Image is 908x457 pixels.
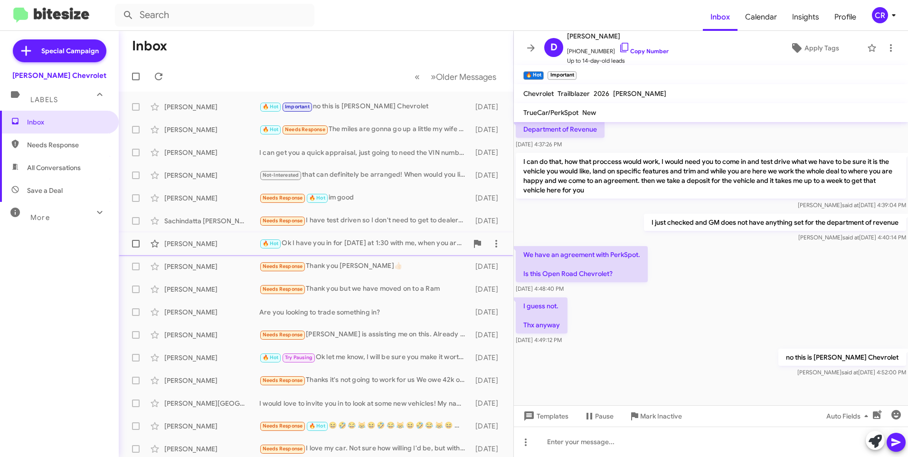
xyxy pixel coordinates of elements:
[425,67,502,86] button: Next
[842,201,859,209] span: said at
[164,376,259,385] div: [PERSON_NAME]
[619,48,669,55] a: Copy Number
[27,140,108,150] span: Needs Response
[259,148,471,157] div: I can get you a quick appraisal, just going to need the VIN number and current miles of your trade
[798,201,906,209] span: [PERSON_NAME] [DATE] 4:39:04 PM
[263,218,303,224] span: Needs Response
[766,39,862,57] button: Apply Tags
[164,171,259,180] div: [PERSON_NAME]
[516,297,567,333] p: I guess not. Thx anyway
[872,7,888,23] div: CR
[471,262,506,271] div: [DATE]
[263,354,279,361] span: 🔥 Hot
[521,408,568,425] span: Templates
[30,213,50,222] span: More
[263,332,303,338] span: Needs Response
[842,234,859,241] span: said at
[309,195,325,201] span: 🔥 Hot
[263,172,299,178] span: Not-Interested
[576,408,621,425] button: Pause
[259,238,468,249] div: Ok I have you in for [DATE] at 1:30 with me, when you arrive ask for [PERSON_NAME] at the front d...
[27,163,81,172] span: All Conversations
[558,89,590,98] span: Trailblazer
[164,148,259,157] div: [PERSON_NAME]
[263,377,303,383] span: Needs Response
[797,369,906,376] span: [PERSON_NAME] [DATE] 4:52:00 PM
[703,3,738,31] a: Inbox
[798,234,906,241] span: [PERSON_NAME] [DATE] 4:40:14 PM
[471,353,506,362] div: [DATE]
[263,423,303,429] span: Needs Response
[409,67,502,86] nav: Page navigation example
[621,408,690,425] button: Mark Inactive
[164,193,259,203] div: [PERSON_NAME]
[548,71,576,80] small: Important
[471,421,506,431] div: [DATE]
[567,42,669,56] span: [PHONE_NUMBER]
[259,170,471,181] div: that can definitely be arranged! When would you like to stop in and test drive your new truck? we...
[13,39,106,62] a: Special Campaign
[550,40,558,55] span: D
[164,262,259,271] div: [PERSON_NAME]
[259,284,471,295] div: Thank you but we have moved on to a Ram
[164,444,259,454] div: [PERSON_NAME]
[804,39,839,57] span: Apply Tags
[259,215,471,226] div: I have test driven so I don't need to get to dealership again
[285,104,310,110] span: Important
[115,4,314,27] input: Search
[471,330,506,340] div: [DATE]
[164,285,259,294] div: [PERSON_NAME]
[164,125,259,134] div: [PERSON_NAME]
[471,216,506,226] div: [DATE]
[644,214,906,231] p: I just checked and GM does not have anything set for the department of revenue
[41,46,99,56] span: Special Campaign
[259,261,471,272] div: Thank you [PERSON_NAME]👍🏻
[785,3,827,31] a: Insights
[409,67,426,86] button: Previous
[523,108,578,117] span: TrueCar/PerkSpot
[516,121,605,138] p: Department of Revenue
[259,307,471,317] div: Are you looking to trade something in?
[27,186,63,195] span: Save a Deal
[471,193,506,203] div: [DATE]
[842,369,858,376] span: said at
[309,423,325,429] span: 🔥 Hot
[431,71,436,83] span: »
[259,192,471,203] div: im good
[164,307,259,317] div: [PERSON_NAME]
[164,330,259,340] div: [PERSON_NAME]
[259,124,471,135] div: The miles are gonna go up a little my wife has tha car out [DATE]
[516,336,562,343] span: [DATE] 4:49:12 PM
[259,375,471,386] div: Thanks it's not going to work for us We owe 42k on my expedition and it's only worth maybe 28- so...
[436,72,496,82] span: Older Messages
[12,71,106,80] div: [PERSON_NAME] Chevrolet
[259,101,471,112] div: no this is [PERSON_NAME] Chevrolet
[263,240,279,247] span: 🔥 Hot
[471,285,506,294] div: [DATE]
[259,420,471,431] div: 😆 🤣 😂 😹 😆 🤣 😂 😹 😆 🤣 😂 😹 😆 🤣 😂 😹
[819,408,880,425] button: Auto Fields
[30,95,58,104] span: Labels
[595,408,614,425] span: Pause
[471,307,506,317] div: [DATE]
[738,3,785,31] span: Calendar
[164,399,259,408] div: [PERSON_NAME][GEOGRAPHIC_DATA]
[259,443,471,454] div: I love my car. Not sure how willing I'd be, but with the right price and my monthly payment remai...
[594,89,609,98] span: 2026
[471,171,506,180] div: [DATE]
[259,352,471,363] div: Ok let me know, I will be sure you make it worth the ride for you
[471,444,506,454] div: [DATE]
[523,71,544,80] small: 🔥 Hot
[827,3,864,31] a: Profile
[285,354,312,361] span: Try Pausing
[263,446,303,452] span: Needs Response
[523,89,554,98] span: Chevrolet
[263,126,279,133] span: 🔥 Hot
[826,408,872,425] span: Auto Fields
[263,104,279,110] span: 🔥 Hot
[263,286,303,292] span: Needs Response
[263,195,303,201] span: Needs Response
